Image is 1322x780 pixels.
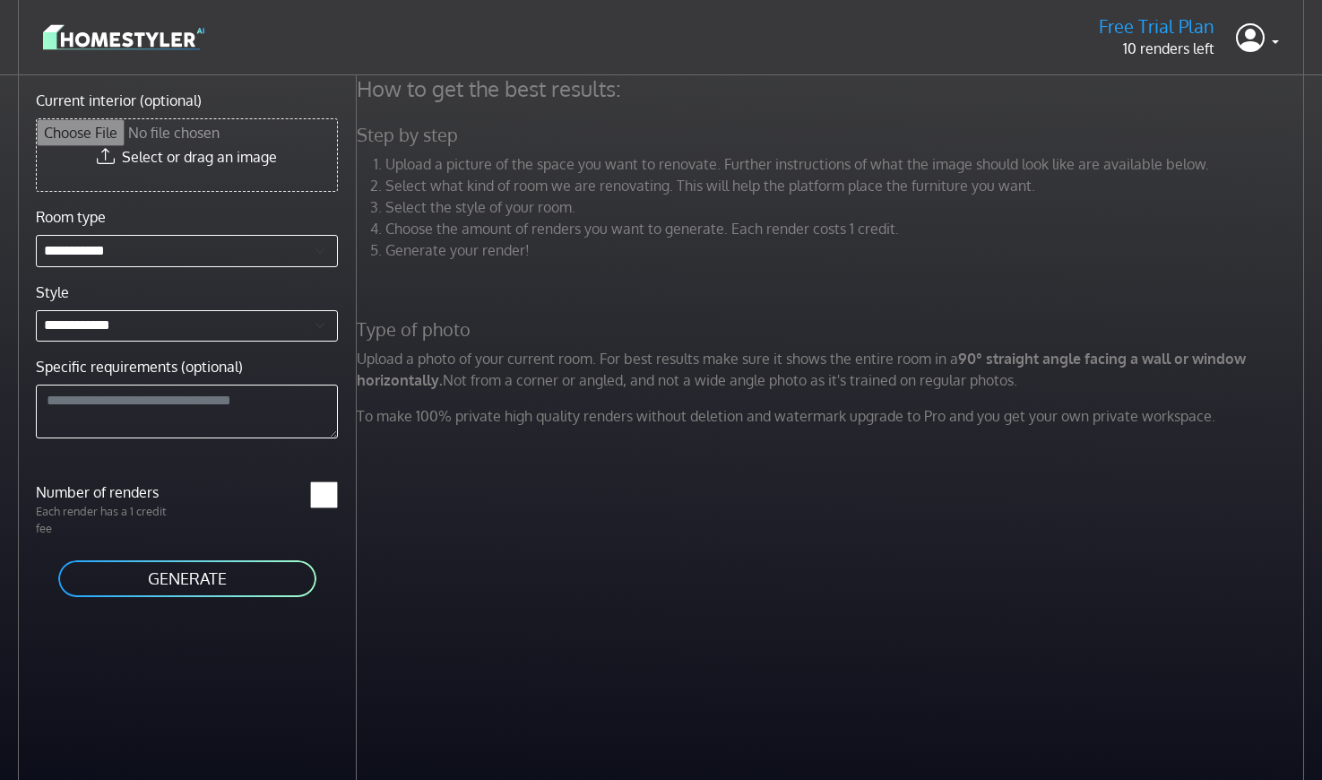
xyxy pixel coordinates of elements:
[385,153,1309,175] li: Upload a picture of the space you want to renovate. Further instructions of what the image should...
[25,481,187,503] label: Number of renders
[346,405,1319,427] p: To make 100% private high quality renders without deletion and watermark upgrade to Pro and you g...
[346,348,1319,391] p: Upload a photo of your current room. For best results make sure it shows the entire room in a Not...
[385,239,1309,261] li: Generate your render!
[346,75,1319,102] h4: How to get the best results:
[36,282,69,303] label: Style
[56,559,318,599] button: GENERATE
[36,90,202,111] label: Current interior (optional)
[346,124,1319,146] h5: Step by step
[36,206,106,228] label: Room type
[1099,38,1214,59] p: 10 renders left
[385,175,1309,196] li: Select what kind of room we are renovating. This will help the platform place the furniture you w...
[346,318,1319,341] h5: Type of photo
[385,218,1309,239] li: Choose the amount of renders you want to generate. Each render costs 1 credit.
[36,356,243,377] label: Specific requirements (optional)
[43,22,204,53] img: logo-3de290ba35641baa71223ecac5eacb59cb85b4c7fdf211dc9aaecaaee71ea2f8.svg
[25,503,187,537] p: Each render has a 1 credit fee
[385,196,1309,218] li: Select the style of your room.
[1099,15,1214,38] h5: Free Trial Plan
